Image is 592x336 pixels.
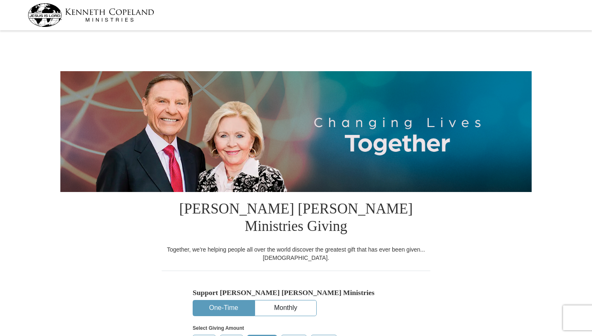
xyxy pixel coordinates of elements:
[193,300,254,316] button: One-Time
[255,300,316,316] button: Monthly
[162,245,430,262] div: Together, we're helping people all over the world discover the greatest gift that has ever been g...
[193,325,244,331] strong: Select Giving Amount
[162,192,430,245] h1: [PERSON_NAME] [PERSON_NAME] Ministries Giving
[193,288,399,297] h5: Support [PERSON_NAME] [PERSON_NAME] Ministries
[28,3,154,27] img: kcm-header-logo.svg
